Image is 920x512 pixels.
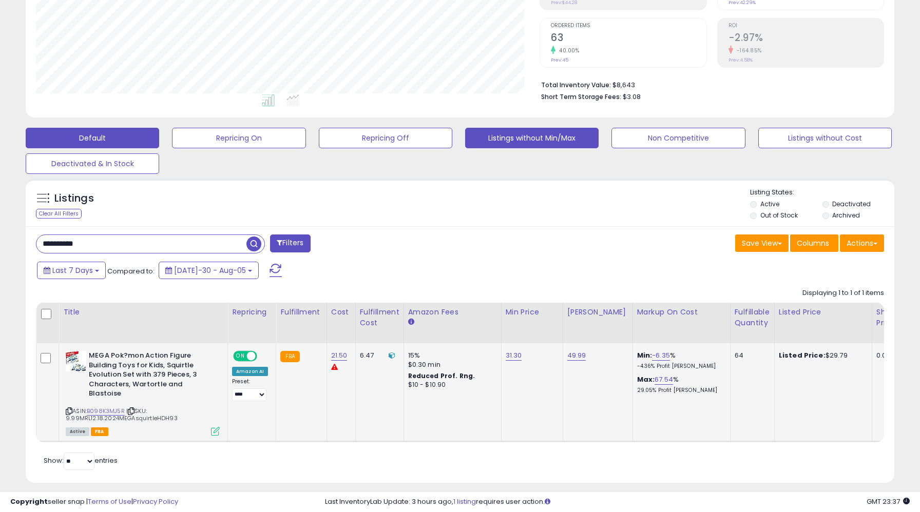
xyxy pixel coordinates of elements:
[66,407,178,422] span: | SKU: 9.99MRL12.18.2024MEGAsquirtleHDH93
[44,456,118,465] span: Show: entries
[867,497,910,506] span: 2025-08-13 23:37 GMT
[88,497,131,506] a: Terms of Use
[66,427,89,436] span: All listings currently available for purchase on Amazon
[234,352,247,361] span: ON
[232,367,268,376] div: Amazon AI
[174,265,246,275] span: [DATE]-30 - Aug-05
[232,307,272,318] div: Repricing
[541,81,611,89] b: Total Inventory Value:
[541,78,876,90] li: $8,643
[89,351,214,401] b: MEGA Pok?mon Action Figure Building Toys for Kids, Squirtle Evolution Set with 379 Pieces, 3 Char...
[632,303,730,343] th: The percentage added to the cost of goods (COGS) that forms the calculator for Min & Max prices.
[832,211,860,220] label: Archived
[790,234,838,252] button: Columns
[453,497,476,506] a: 1 listing
[66,351,220,435] div: ASIN:
[360,351,396,360] div: 6.47
[52,265,93,275] span: Last 7 Days
[465,128,599,148] button: Listings without Min/Max
[760,200,779,208] label: Active
[91,427,108,436] span: FBA
[159,262,259,279] button: [DATE]-30 - Aug-05
[10,497,48,506] strong: Copyright
[172,128,305,148] button: Repricing On
[876,307,897,328] div: Ship Price
[655,375,673,385] a: 67.54
[408,351,493,360] div: 15%
[637,350,653,360] b: Min:
[54,191,94,206] h5: Listings
[541,92,621,101] b: Short Term Storage Fees:
[63,307,223,318] div: Title
[623,92,641,102] span: $3.08
[637,375,655,384] b: Max:
[36,209,82,219] div: Clear All Filters
[331,307,351,318] div: Cost
[735,307,770,328] div: Fulfillable Quantity
[133,497,178,506] a: Privacy Policy
[797,238,829,248] span: Columns
[319,128,452,148] button: Repricing Off
[611,128,745,148] button: Non Competitive
[729,23,884,29] span: ROI
[551,23,706,29] span: Ordered Items
[779,307,868,318] div: Listed Price
[840,234,884,252] button: Actions
[832,200,871,208] label: Deactivated
[66,351,86,371] img: 51jjfTl5MML._SL40_.jpg
[735,234,789,252] button: Save View
[506,350,522,361] a: 31.30
[270,234,310,252] button: Filters
[637,307,726,318] div: Markup on Cost
[232,378,268,401] div: Preset:
[729,32,884,46] h2: -2.97%
[637,387,722,394] p: 29.05% Profit [PERSON_NAME]
[408,307,497,318] div: Amazon Fees
[555,47,579,54] small: 40.00%
[567,350,586,361] a: 49.99
[735,351,766,360] div: 64
[26,128,159,148] button: Default
[408,318,414,327] small: Amazon Fees.
[280,307,322,318] div: Fulfillment
[637,351,722,370] div: %
[325,497,910,507] div: Last InventoryLab Update: 3 hours ago, requires user action.
[652,350,670,361] a: -6.35
[506,307,559,318] div: Min Price
[551,32,706,46] h2: 63
[758,128,892,148] button: Listings without Cost
[10,497,178,507] div: seller snap | |
[26,153,159,174] button: Deactivated & In Stock
[280,351,299,362] small: FBA
[408,360,493,369] div: $0.30 min
[876,351,893,360] div: 0.00
[779,351,864,360] div: $29.79
[779,350,826,360] b: Listed Price:
[567,307,628,318] div: [PERSON_NAME]
[37,262,106,279] button: Last 7 Days
[750,188,894,198] p: Listing States:
[408,371,475,380] b: Reduced Prof. Rng.
[802,288,884,298] div: Displaying 1 to 1 of 1 items
[107,266,155,276] span: Compared to:
[637,375,722,394] div: %
[760,211,798,220] label: Out of Stock
[360,307,399,328] div: Fulfillment Cost
[331,350,348,361] a: 21.50
[87,407,125,416] a: B098K3MJ5R
[637,363,722,370] p: -4.36% Profit [PERSON_NAME]
[551,57,568,63] small: Prev: 45
[256,352,272,361] span: OFF
[729,57,753,63] small: Prev: 4.58%
[733,47,762,54] small: -164.85%
[408,381,493,389] div: $10 - $10.90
